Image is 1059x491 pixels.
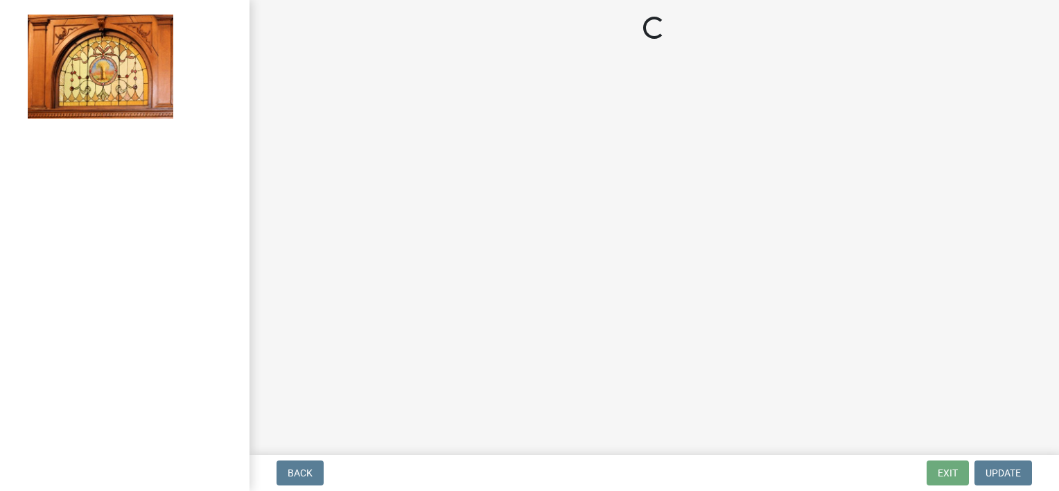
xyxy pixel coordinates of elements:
span: Back [288,467,313,479]
button: Back [277,460,324,485]
img: Jasper County, Indiana [28,15,173,119]
button: Exit [927,460,969,485]
button: Update [974,460,1032,485]
span: Update [986,467,1021,479]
